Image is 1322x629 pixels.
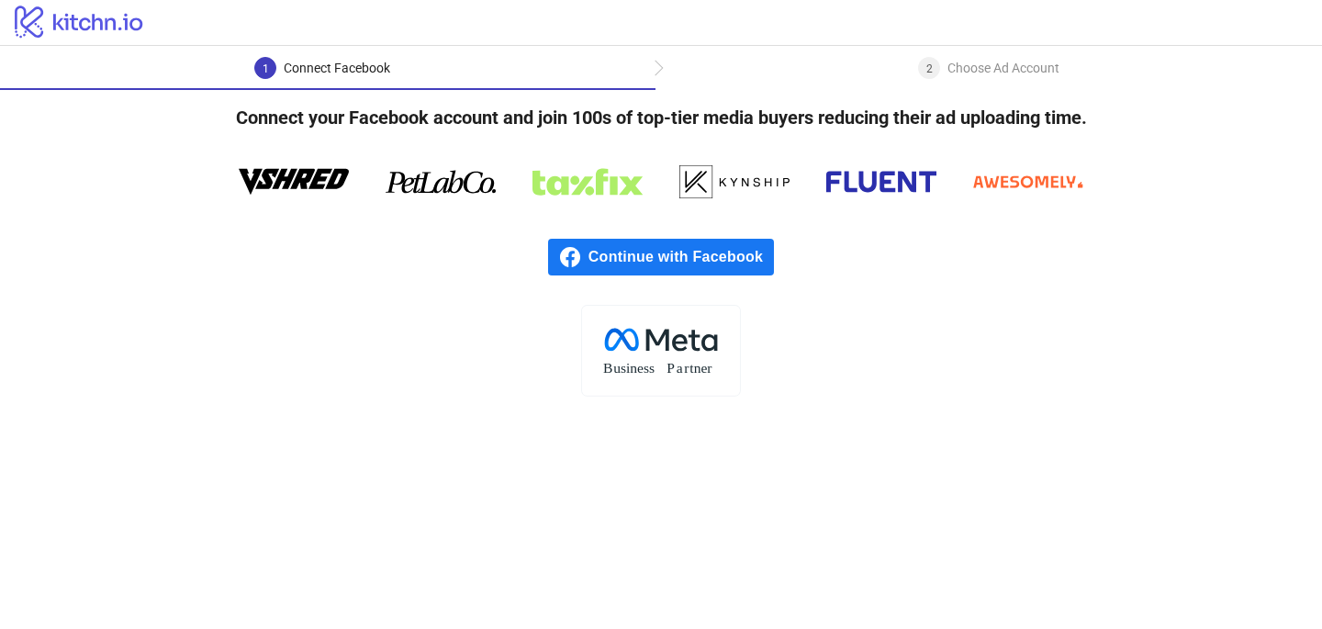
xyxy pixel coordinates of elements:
[603,360,612,376] tspan: B
[263,62,269,75] span: 1
[613,360,655,376] tspan: usiness
[667,360,675,376] tspan: P
[677,360,683,376] tspan: a
[947,57,1059,79] div: Choose Ad Account
[548,239,774,275] a: Continue with Facebook
[926,62,933,75] span: 2
[588,239,774,275] span: Continue with Facebook
[284,57,390,79] div: Connect Facebook
[684,360,689,376] tspan: r
[207,90,1116,145] h4: Connect your Facebook account and join 100s of top-tier media buyers reducing their ad uploading ...
[689,360,712,376] tspan: tner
